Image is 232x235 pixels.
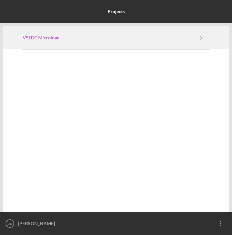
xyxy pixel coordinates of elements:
text: DD [8,222,12,225]
button: DD[PERSON_NAME] [3,215,229,232]
b: VSLDC Microloan [23,35,60,40]
b: Projects [108,9,125,14]
div: [PERSON_NAME] [16,215,212,232]
a: VSLDC Microloan [23,35,193,40]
